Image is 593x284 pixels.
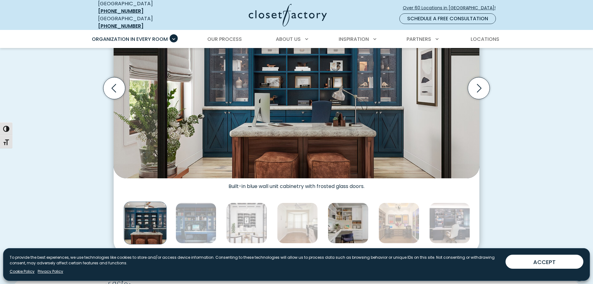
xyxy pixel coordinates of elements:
[114,178,479,190] figcaption: Built-in blue wall unit cabinetry with frosted glass doors.
[101,75,128,102] button: Previous slide
[402,2,501,13] a: Over 60 Locations in [GEOGRAPHIC_DATA]!
[87,31,506,48] nav: Primary Menu
[407,36,431,43] span: Partners
[506,255,583,269] button: ACCEPT
[92,36,168,43] span: Organization in Every Room
[98,22,144,30] a: [PHONE_NUMBER]
[403,5,501,11] span: Over 60 Locations in [GEOGRAPHIC_DATA]!
[276,36,301,43] span: About Us
[328,203,369,243] img: Home office with concealed built-in wall bed, wraparound desk, and open shelving.
[429,203,470,243] img: Built-in desk with side full height cabinets and open book shelving with LED light strips.
[249,4,327,26] img: Closet Factory Logo
[176,203,216,243] img: Custom home office with blue built-ins, glass-front cabinets, adjustable shelving, custom drawer ...
[98,7,144,15] a: [PHONE_NUMBER]
[10,269,35,274] a: Cookie Policy
[38,269,63,274] a: Privacy Policy
[10,255,501,266] p: To provide the best experiences, we use technologies like cookies to store and/or access device i...
[98,15,188,30] div: [GEOGRAPHIC_DATA]
[124,202,167,245] img: Built-in blue cabinetry with mesh-front doors and open shelving displays accessories like labeled...
[277,203,318,243] img: Home office with built-in wall bed to transform space into guest room. Dual work stations built i...
[399,13,496,24] a: Schedule a Free Consultation
[207,36,242,43] span: Our Process
[471,36,499,43] span: Locations
[339,36,369,43] span: Inspiration
[465,75,492,102] button: Next slide
[226,203,267,243] img: Office wall unit with lower drawers and upper open shelving with black backing.
[379,203,419,243] img: Home office cabinetry in Rocky Mountain melamine with dual work stations and glass paneled doors.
